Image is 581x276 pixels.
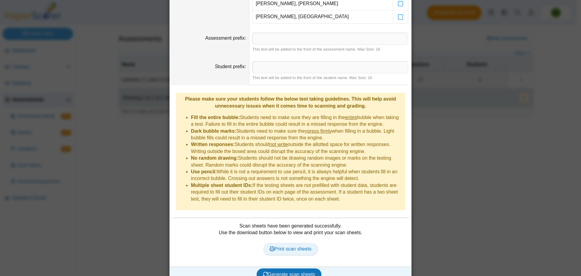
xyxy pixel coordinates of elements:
[215,64,246,69] label: Student prefix
[252,75,408,81] div: This text will be added to the front of the student name. Max Size: 16
[270,246,312,251] span: Print scan sheets
[263,243,318,255] a: Print scan sheets
[191,168,402,182] li: While it is not a requirement to use pencil, it is always helpful when students fill in an incorr...
[191,169,217,174] b: Use pencil:
[191,183,253,188] b: Multiple sheet student IDs:
[191,128,236,134] b: Dark bubble marks:
[191,128,402,141] li: Students need to make sure they when filling in a bubble. Light bubble fills could result in a mi...
[307,128,332,134] u: press firmly
[269,142,287,147] u: not write
[253,10,393,23] td: [PERSON_NAME], [GEOGRAPHIC_DATA]
[191,141,402,155] li: Students should outside the allotted space for written responses. Writing outside the boxed area ...
[191,142,235,147] b: Written responses:
[205,35,246,41] label: Assessment prefix
[185,96,396,108] b: Please make sure your students follow the below test taking guidelines. This will help avoid unne...
[191,155,402,168] li: Students should not be drawing random images or marks on the testing sheet. Random marks could di...
[191,155,238,161] b: No random drawing:
[191,182,402,202] li: If the testing sheets are not prefilled with student data, students are required to fill out thei...
[191,114,402,128] li: Students need to make sure they are filling in the bubble when taking a test. Failure to fill in ...
[173,223,408,262] div: Scan sheets have been generated successfully. Use the download button below to view and print you...
[191,115,240,120] b: Fill the entire bubble:
[252,47,408,52] div: This text will be added to the front of the assessment name. Max Size: 16
[345,115,357,120] u: entire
